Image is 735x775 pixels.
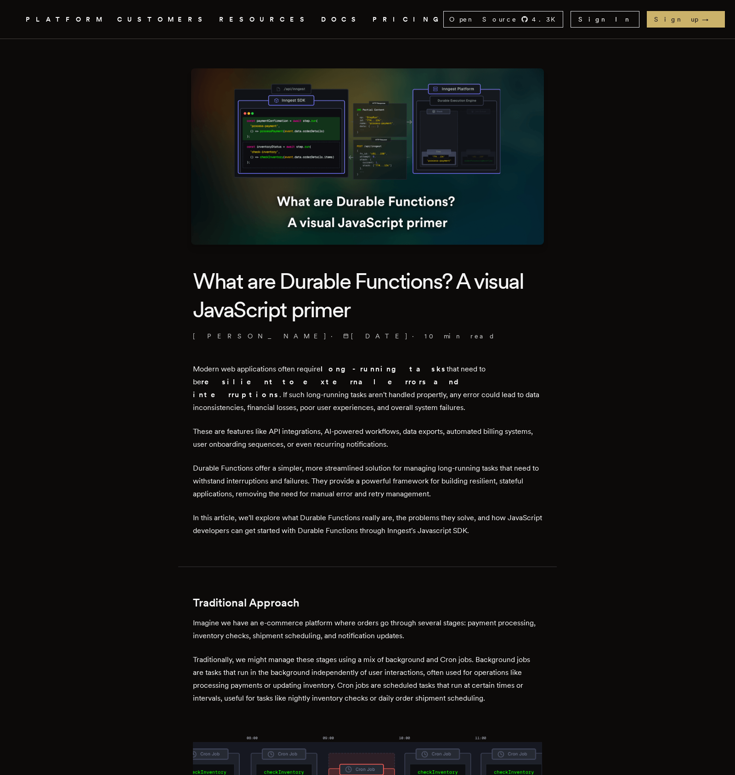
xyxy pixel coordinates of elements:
[193,267,542,324] h1: What are Durable Functions? A visual JavaScript primer
[373,14,443,25] a: PRICING
[193,331,542,341] p: · ·
[193,617,542,642] p: Imagine we have an e-commerce platform where orders go through several stages: payment processing...
[117,14,208,25] a: CUSTOMERS
[26,14,106,25] button: PLATFORM
[571,11,639,28] a: Sign In
[193,462,542,500] p: Durable Functions offer a simpler, more streamlined solution for managing long-running tasks that...
[193,653,542,705] p: Traditionally, we might manage these stages using a mix of background and Cron jobs. Background j...
[449,15,517,24] span: Open Source
[193,331,327,341] a: [PERSON_NAME]
[647,11,725,28] a: Sign up
[219,14,310,25] button: RESOURCES
[321,14,362,25] a: DOCS
[191,68,544,245] img: Featured image for What are Durable Functions? A visual JavaScript primer blog post
[343,331,408,341] span: [DATE]
[702,15,718,24] span: →
[193,425,542,451] p: These are features like API integrations, AI-powered workflows, data exports, automated billing s...
[193,377,466,399] strong: resilient to external errors and interruptions
[193,511,542,537] p: In this article, we'll explore what Durable Functions really are, the problems they solve, and ho...
[424,331,495,341] span: 10 min read
[193,596,542,609] h2: Traditional Approach
[532,15,561,24] span: 4.3 K
[193,363,542,414] p: Modern web applications often require that need to be . If such long-running tasks aren't handled...
[321,365,447,373] strong: long-running tasks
